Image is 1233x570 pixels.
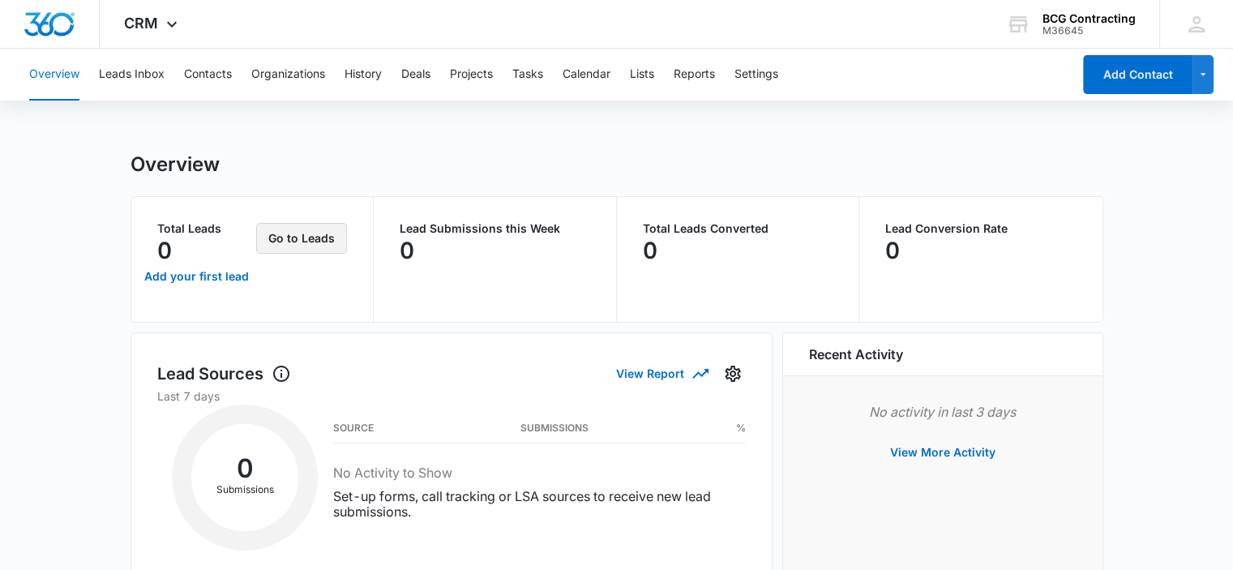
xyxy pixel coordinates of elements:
[141,257,254,296] a: Add your first lead
[191,458,298,479] h2: 0
[735,424,745,432] h3: %
[1042,12,1136,25] div: account name
[720,361,746,387] button: Settings
[157,388,746,405] p: Last 7 days
[885,238,900,264] p: 0
[124,15,158,32] span: CRM
[131,152,220,177] h1: Overview
[809,402,1077,422] p: No activity in last 3 days
[563,49,610,101] button: Calendar
[674,49,715,101] button: Reports
[734,49,778,101] button: Settings
[874,433,1012,472] button: View More Activity
[400,238,414,264] p: 0
[333,489,745,520] p: Set-up forms, call tracking or LSA sources to receive new lead submissions.
[616,359,707,388] button: View Report
[643,238,657,264] p: 0
[29,49,79,101] button: Overview
[401,49,430,101] button: Deals
[345,49,382,101] button: History
[157,238,172,264] p: 0
[885,223,1077,234] p: Lead Conversion Rate
[157,362,291,386] h1: Lead Sources
[333,424,374,432] h3: Source
[1042,25,1136,36] div: account id
[1083,55,1192,94] button: Add Contact
[450,49,493,101] button: Projects
[99,49,165,101] button: Leads Inbox
[520,424,589,432] h3: Submissions
[256,223,347,254] button: Go to Leads
[333,463,745,482] h3: No Activity to Show
[157,223,254,234] p: Total Leads
[191,482,298,497] p: Submissions
[630,49,654,101] button: Lists
[256,231,347,245] a: Go to Leads
[512,49,543,101] button: Tasks
[400,223,590,234] p: Lead Submissions this Week
[809,345,903,364] h6: Recent Activity
[251,49,325,101] button: Organizations
[643,223,833,234] p: Total Leads Converted
[184,49,232,101] button: Contacts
